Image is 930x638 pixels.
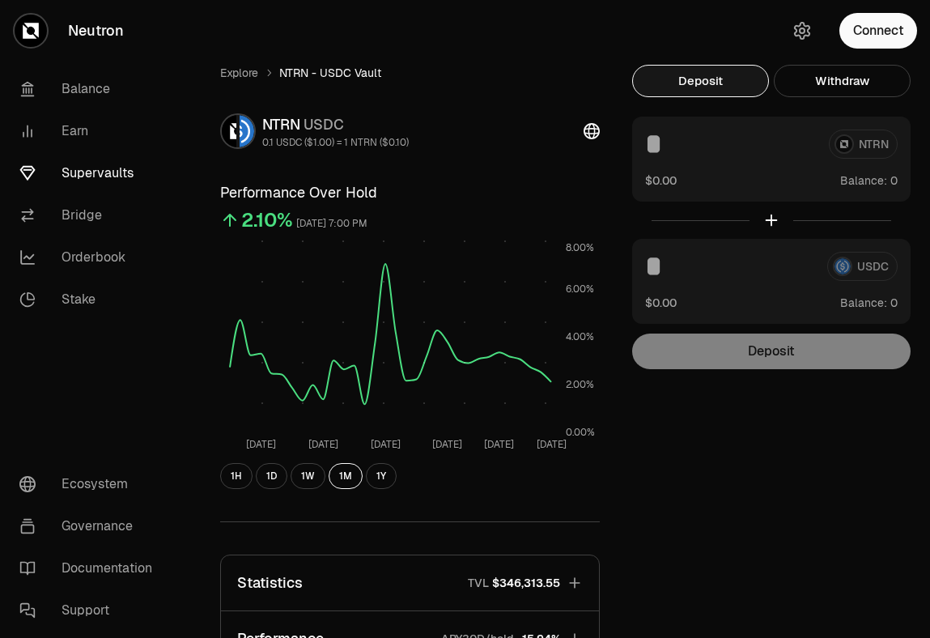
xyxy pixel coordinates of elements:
tspan: 6.00% [566,283,594,296]
tspan: 8.00% [566,241,594,254]
button: 1H [220,463,253,489]
tspan: [DATE] [246,438,276,451]
div: [DATE] 7:00 PM [296,215,367,233]
img: USDC Logo [240,115,254,147]
tspan: 4.00% [566,330,594,343]
tspan: [DATE] [484,438,514,451]
a: Stake [6,279,175,321]
img: NTRN Logo [222,115,236,147]
tspan: [DATE] [537,438,567,451]
span: Balance: [840,295,887,311]
h3: Performance Over Hold [220,181,600,204]
button: StatisticsTVL$346,313.55 [221,555,599,610]
button: Connect [839,13,917,49]
div: 0.1 USDC ($1.00) = 1 NTRN ($0.10) [262,136,409,149]
span: USDC [304,115,344,134]
tspan: [DATE] [308,438,338,451]
a: Governance [6,505,175,547]
tspan: 0.00% [566,426,595,439]
nav: breadcrumb [220,65,600,81]
button: Withdraw [774,65,911,97]
tspan: [DATE] [371,438,401,451]
a: Bridge [6,194,175,236]
a: Balance [6,68,175,110]
button: 1W [291,463,325,489]
a: Orderbook [6,236,175,279]
span: NTRN - USDC Vault [279,65,381,81]
button: 1Y [366,463,397,489]
p: TVL [468,575,489,591]
a: Ecosystem [6,463,175,505]
button: 1D [256,463,287,489]
div: 2.10% [241,207,293,233]
tspan: 2.00% [566,378,594,391]
a: Support [6,589,175,632]
button: 1M [329,463,363,489]
span: $346,313.55 [492,575,560,591]
div: NTRN [262,113,409,136]
button: $0.00 [645,172,677,189]
button: $0.00 [645,294,677,311]
p: Statistics [237,572,303,594]
a: Explore [220,65,258,81]
tspan: [DATE] [432,438,462,451]
a: Documentation [6,547,175,589]
span: Balance: [840,172,887,189]
a: Supervaults [6,152,175,194]
a: Earn [6,110,175,152]
button: Deposit [632,65,769,97]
